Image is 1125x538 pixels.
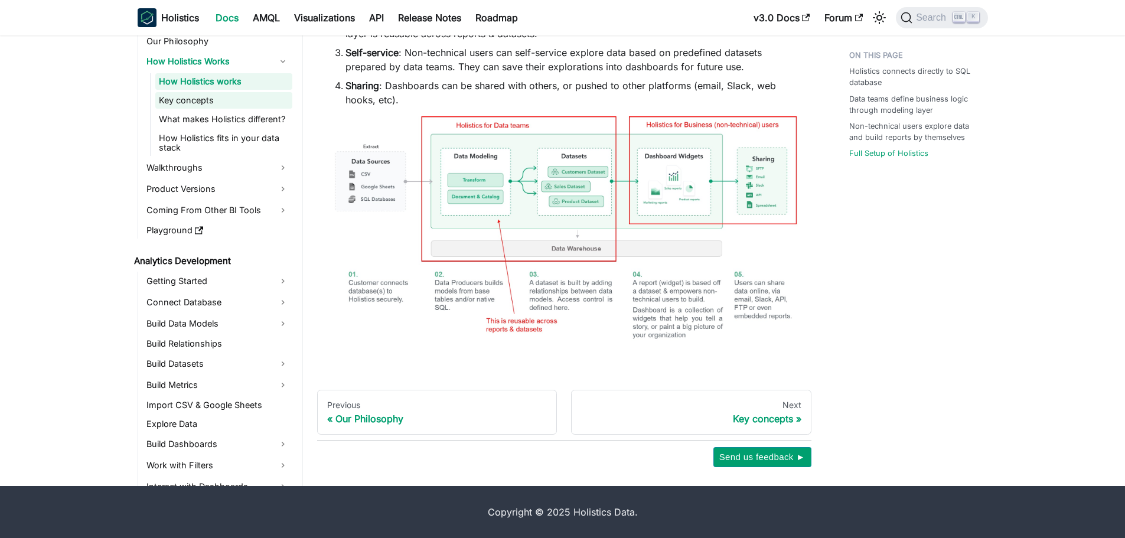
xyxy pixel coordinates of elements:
[143,52,292,71] a: How Holistics Works
[581,413,801,425] div: Key concepts
[143,293,292,312] a: Connect Database
[713,447,811,467] button: Send us feedback ►
[138,8,156,27] img: Holistics
[155,73,292,90] a: How Holistics works
[143,272,292,291] a: Getting Started
[362,8,391,27] a: API
[327,116,802,358] img: Holistics Workflow
[155,92,292,109] a: Key concepts
[143,314,292,333] a: Build Data Models
[345,47,399,58] strong: Self-service
[143,435,292,454] a: Build Dashboards
[849,148,928,159] a: Full Setup of Holistics
[345,80,379,92] strong: Sharing
[155,130,292,156] a: How Holistics fits in your data stack
[912,12,953,23] span: Search
[571,390,811,435] a: NextKey concepts
[327,400,547,410] div: Previous
[468,8,525,27] a: Roadmap
[143,477,292,496] a: Interact with Dashboards
[143,416,292,432] a: Explore Data
[143,456,292,475] a: Work with Filters
[849,120,981,143] a: Non-technical users explore data and build reports by themselves
[870,8,889,27] button: Switch between dark and light mode (currently light mode)
[161,11,199,25] b: Holistics
[187,505,938,519] div: Copyright © 2025 Holistics Data.
[849,66,981,88] a: Holistics connects directly to SQL database
[208,8,246,27] a: Docs
[287,8,362,27] a: Visualizations
[143,201,292,220] a: Coming From Other BI Tools
[143,180,292,198] a: Product Versions
[896,7,987,28] button: Search (Ctrl+K)
[746,8,817,27] a: v3.0 Docs
[155,111,292,128] a: What makes Holistics different?
[849,93,981,116] a: Data teams define business logic through modeling layer
[143,33,292,50] a: Our Philosophy
[138,8,199,27] a: HolisticsHolistics
[143,222,292,239] a: Playground
[391,8,468,27] a: Release Notes
[143,158,292,177] a: Walkthroughs
[967,12,979,22] kbd: K
[345,79,802,107] li: : Dashboards can be shared with others, or pushed to other platforms (email, Slack, web hooks, etc).
[817,8,870,27] a: Forum
[143,354,292,373] a: Build Datasets
[143,397,292,413] a: Import CSV & Google Sheets
[345,45,802,74] li: : Non-technical users can self-service explore data based on predefined datasets prepared by data...
[143,335,292,352] a: Build Relationships
[317,390,557,435] a: PreviousOur Philosophy
[246,8,287,27] a: AMQL
[327,413,547,425] div: Our Philosophy
[581,400,801,410] div: Next
[131,253,292,269] a: Analytics Development
[719,449,806,465] span: Send us feedback ►
[143,376,292,394] a: Build Metrics
[317,390,811,435] nav: Docs pages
